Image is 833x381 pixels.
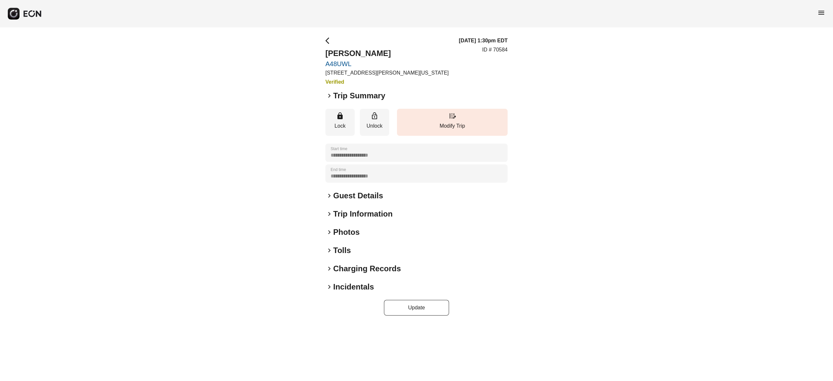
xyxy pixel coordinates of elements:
button: Unlock [360,109,389,136]
span: arrow_back_ios [325,37,333,45]
h2: Trip Information [333,209,393,219]
h2: Charging Records [333,263,401,274]
h2: Incidentals [333,282,374,292]
button: Lock [325,109,355,136]
p: Unlock [363,122,386,130]
h2: Tolls [333,245,351,256]
h2: Guest Details [333,190,383,201]
span: keyboard_arrow_right [325,92,333,100]
span: edit_road [448,112,456,120]
h2: Photos [333,227,360,237]
h3: Verified [325,78,449,86]
p: ID # 70584 [482,46,508,54]
h2: [PERSON_NAME] [325,48,449,59]
span: lock [336,112,344,120]
span: menu [817,9,825,17]
button: Modify Trip [397,109,508,136]
span: keyboard_arrow_right [325,247,333,254]
p: [STREET_ADDRESS][PERSON_NAME][US_STATE] [325,69,449,77]
span: keyboard_arrow_right [325,210,333,218]
span: keyboard_arrow_right [325,265,333,273]
button: Update [384,300,449,316]
span: keyboard_arrow_right [325,228,333,236]
span: keyboard_arrow_right [325,283,333,291]
span: keyboard_arrow_right [325,192,333,200]
h2: Trip Summary [333,91,385,101]
p: Lock [329,122,351,130]
p: Modify Trip [400,122,504,130]
span: lock_open [371,112,378,120]
h3: [DATE] 1:30pm EDT [459,37,508,45]
a: A48UWL [325,60,449,68]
